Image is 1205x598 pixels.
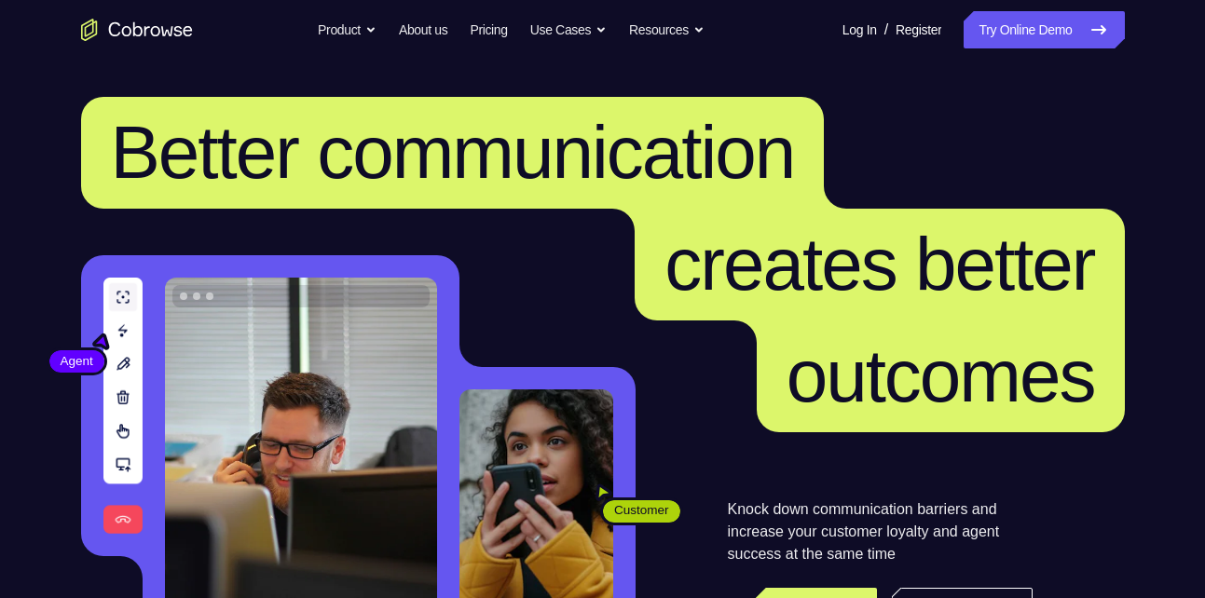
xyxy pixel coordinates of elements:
[664,223,1094,306] span: creates better
[896,11,941,48] a: Register
[470,11,507,48] a: Pricing
[399,11,447,48] a: About us
[728,498,1033,565] p: Knock down communication barriers and increase your customer loyalty and agent success at the sam...
[787,334,1095,417] span: outcomes
[530,11,607,48] button: Use Cases
[884,19,888,41] span: /
[111,111,795,194] span: Better communication
[629,11,705,48] button: Resources
[81,19,193,41] a: Go to the home page
[964,11,1124,48] a: Try Online Demo
[842,11,877,48] a: Log In
[318,11,377,48] button: Product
